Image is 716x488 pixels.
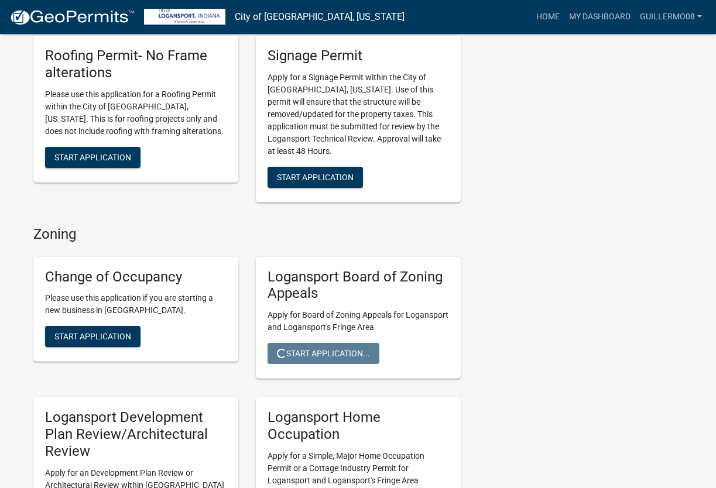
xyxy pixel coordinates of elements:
[268,269,449,303] h5: Logansport Board of Zoning Appeals
[564,6,635,28] a: My Dashboard
[268,47,449,64] h5: Signage Permit
[45,88,227,138] p: Please use this application for a Roofing Permit within the City of [GEOGRAPHIC_DATA], [US_STATE]...
[54,152,131,161] span: Start Application
[277,349,370,358] span: Start Application...
[45,409,227,459] h5: Logansport Development Plan Review/Architectural Review
[54,332,131,341] span: Start Application
[277,172,354,181] span: Start Application
[33,226,461,243] h4: Zoning
[268,71,449,157] p: Apply for a Signage Permit within the City of [GEOGRAPHIC_DATA], [US_STATE]. Use of this permit w...
[268,167,363,188] button: Start Application
[268,343,379,364] button: Start Application...
[45,47,227,81] h5: Roofing Permit- No Frame alterations
[235,7,405,27] a: City of [GEOGRAPHIC_DATA], [US_STATE]
[268,309,449,334] p: Apply for Board of Zoning Appeals for Logansport and Logansport's Fringe Area
[268,450,449,487] p: Apply for a Simple, Major Home Occupation Permit or a Cottage Industry Permit for Logansport and ...
[532,6,564,28] a: Home
[144,9,225,25] img: City of Logansport, Indiana
[268,409,449,443] h5: Logansport Home Occupation
[45,326,141,347] button: Start Application
[45,292,227,317] p: Please use this application if you are starting a new business in [GEOGRAPHIC_DATA].
[635,6,707,28] a: guillermo08
[45,269,227,286] h5: Change of Occupancy
[45,147,141,168] button: Start Application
